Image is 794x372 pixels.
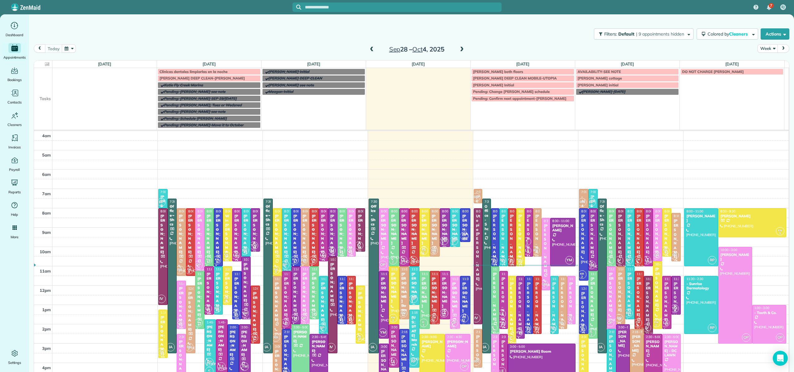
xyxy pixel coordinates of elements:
[422,272,439,276] span: 11:15 - 2:15
[411,267,428,271] span: 11:00 - 1:00
[720,253,750,262] div: [PERSON_NAME]
[330,262,336,302] div: [PERSON_NAME]
[401,214,408,245] div: [PERSON_NAME]
[284,209,301,213] span: 8:00 - 11:15
[578,274,586,280] small: 2
[164,96,237,101] span: Pending: [PERSON_NAME] SEP 29/[DATE]
[240,246,249,255] span: RP
[618,272,624,362] div: [PERSON_NAME] - DDN Renovations LLC
[621,61,634,66] a: [DATE]
[682,69,744,74] span: DO NOT CHARGE [PERSON_NAME]
[412,45,423,53] span: Oct
[401,209,418,213] span: 8:00 - 11:00
[231,251,240,259] span: LE
[303,209,320,213] span: 8:00 - 11:00
[179,209,196,213] span: 8:00 - 11:30
[489,259,497,265] small: 2
[302,214,308,254] div: [PERSON_NAME]
[3,54,26,60] span: Appointments
[686,209,703,213] span: 8:00 - 11:00
[686,214,716,223] div: [PERSON_NAME]
[502,209,518,213] span: 8:00 - 11:00
[164,116,227,121] span: Pending: Schedule [PERSON_NAME]
[552,219,569,223] span: 8:30 - 11:00
[516,61,530,66] a: [DATE]
[609,272,614,312] div: [PERSON_NAME]
[243,214,249,254] div: [PERSON_NAME]
[591,209,607,213] span: 8:00 - 11:15
[590,195,596,266] div: [PERSON_NAME] - The Verandas
[381,214,387,245] div: [PERSON_NAME]
[462,233,466,237] span: KR
[293,214,299,254] div: [PERSON_NAME]
[624,256,633,264] span: RP
[506,259,514,265] small: 3
[581,209,598,213] span: 8:00 - 11:45
[591,190,605,194] span: 7:00 - 8:00
[216,214,221,254] div: [PERSON_NAME]
[637,272,654,276] span: 11:15 - 2:15
[302,272,308,312] div: [PERSON_NAME]
[591,272,607,276] span: 11:15 - 2:45
[720,248,737,252] span: 10:00 - 3:00
[720,214,784,218] div: [PERSON_NAME]
[526,239,528,242] span: IC
[164,103,242,107] span: Pending: [PERSON_NAME], Tues or Wedsned
[275,209,292,213] span: 8:00 - 11:30
[655,267,660,307] div: [PERSON_NAME]
[243,262,249,302] div: [PERSON_NAME]
[206,258,209,261] span: IC
[442,209,459,213] span: 8:00 - 10:00
[2,21,27,38] a: Dashboard
[663,248,667,251] span: KM
[370,204,377,227] div: Office - Shcs
[523,246,531,255] span: LE
[207,209,223,213] span: 8:00 - 11:00
[234,272,251,276] span: 11:15 - 1:45
[291,259,298,265] small: 2
[197,272,214,276] span: 11:15 - 2:15
[268,69,309,74] span: [PERSON_NAME] initial
[776,230,784,236] small: 3
[670,251,679,259] span: RR
[609,214,614,254] div: [PERSON_NAME]
[493,209,510,213] span: 8:00 - 11:00
[9,167,20,173] span: Payroll
[164,89,225,94] span: Pending: [PERSON_NAME] see note
[330,258,347,262] span: 10:30 - 3:30
[578,83,619,87] span: [PERSON_NAME] initial
[581,195,586,230] div: - Aj 4 Project Llc
[2,155,27,173] a: Payroll
[636,31,684,37] span: | 9 appointments hidden
[381,272,398,276] span: 11:15 - 2:45
[591,28,694,40] a: Filters: Default | 9 appointments hidden
[268,83,314,87] span: [PERSON_NAME] see note
[581,214,586,254] div: [PERSON_NAME]
[292,5,301,10] button: Focus search
[307,61,321,66] a: [DATE]
[578,198,586,206] span: RR
[274,267,278,271] span: KM
[661,250,669,256] small: 3
[708,256,716,264] span: RP
[450,237,458,245] span: RP
[311,214,317,254] div: [PERSON_NAME]
[510,214,514,263] div: [PERSON_NAME]
[510,209,527,213] span: 8:00 - 11:00
[421,214,428,245] div: [PERSON_NAME]
[578,76,622,80] span: [PERSON_NAME] cottage
[476,209,491,213] span: 8:00 - 2:00
[411,209,428,213] span: 8:00 - 11:00
[674,214,690,218] span: 8:15 - 10:45
[409,259,417,265] small: 3
[337,250,345,256] small: 2
[411,272,418,303] div: [PERSON_NAME]
[655,209,672,213] span: 8:00 - 10:45
[2,65,27,83] a: Bookings
[391,214,397,245] div: [PERSON_NAME]
[473,83,514,87] span: [PERSON_NAME] Initial
[225,272,230,370] div: [PERSON_NAME] - [GEOGRAPHIC_DATA]
[2,43,27,60] a: Appointments
[224,253,228,256] span: KM
[412,61,425,66] a: [DATE]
